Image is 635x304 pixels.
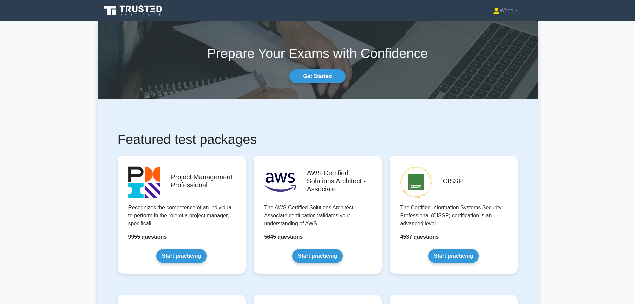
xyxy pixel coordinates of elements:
[118,131,518,147] h1: Featured test packages
[292,249,343,263] a: Start practicing
[428,249,479,263] a: Start practicing
[289,69,345,83] a: Get Started
[477,4,534,17] a: Wood
[156,249,207,263] a: Start practicing
[98,45,538,61] h1: Prepare Your Exams with Confidence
